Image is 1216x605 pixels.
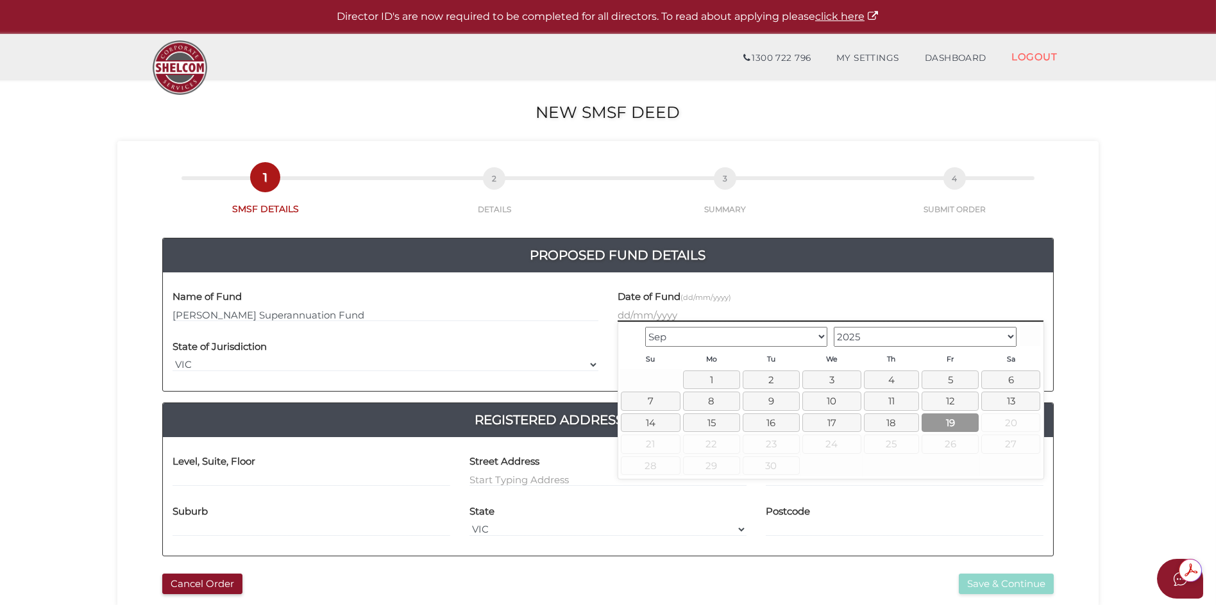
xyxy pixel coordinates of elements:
span: 29 [683,456,740,475]
a: 13 [981,392,1040,410]
a: LOGOUT [999,44,1070,70]
a: Next [1020,326,1040,346]
a: MY SETTINGS [823,46,912,71]
p: Director ID's are now required to be completed for all directors. To read about applying please [32,10,1184,24]
a: 4 [864,370,919,389]
a: 19 [922,413,979,432]
h4: State of Jurisdiction [173,342,267,352]
button: Save & Continue [959,574,1054,595]
span: 23 [743,435,800,453]
a: 8 [683,392,740,410]
a: 10 [802,392,861,410]
span: Friday [947,355,954,363]
span: 22 [683,435,740,453]
span: 28 [621,456,680,475]
small: (dd/mm/yyyy) [680,293,731,302]
input: dd/mm/yyyy [618,308,1043,322]
span: 30 [743,456,800,475]
span: Monday [706,355,717,363]
a: 1SMSF DETAILS [149,180,381,215]
a: 18 [864,413,919,432]
a: 2DETAILS [381,181,607,215]
span: 24 [802,435,861,453]
h4: Street Address [469,456,539,467]
a: 4SUBMIT ORDER [843,181,1067,215]
h4: Name of Fund [173,292,242,302]
a: 17 [802,413,861,432]
button: Cancel Order [162,574,242,595]
a: click here [815,10,879,22]
a: 2 [743,370,800,389]
h4: Date of Fund [618,292,731,302]
h4: Proposed Fund Details [173,245,1063,265]
h4: Postcode [766,506,810,517]
a: 16 [743,413,800,432]
a: 15 [683,413,740,432]
span: 1 [254,166,276,188]
span: Tuesday [767,355,775,363]
a: Prev [621,326,641,346]
a: 12 [922,392,979,410]
a: 1 [683,370,740,389]
span: Thursday [888,355,896,363]
span: Sunday [646,355,655,363]
a: 14 [621,413,680,432]
button: Open asap [1157,559,1203,599]
h4: Suburb [173,506,208,517]
a: 9 [743,392,800,410]
a: 3 [802,370,861,389]
h4: State [469,506,494,517]
span: 20 [981,413,1040,432]
a: 6 [981,370,1040,389]
a: DASHBOARD [912,46,999,71]
span: 27 [981,435,1040,453]
span: 26 [922,435,979,453]
a: 11 [864,392,919,410]
span: 25 [864,435,919,453]
a: 1300 722 796 [730,46,823,71]
span: 2 [483,167,505,190]
span: 3 [714,167,736,190]
a: 3SUMMARY [608,181,843,215]
span: Saturday [1007,355,1015,363]
span: 4 [943,167,966,190]
h4: Registered Address / Meeting Address [173,410,1063,430]
span: 21 [621,435,680,453]
a: 5 [922,370,979,389]
span: Wednesday [826,355,838,363]
a: 7 [621,392,680,410]
input: Start Typing Address [469,472,747,486]
img: Logo [146,34,214,101]
h4: Level, Suite, Floor [173,456,255,467]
